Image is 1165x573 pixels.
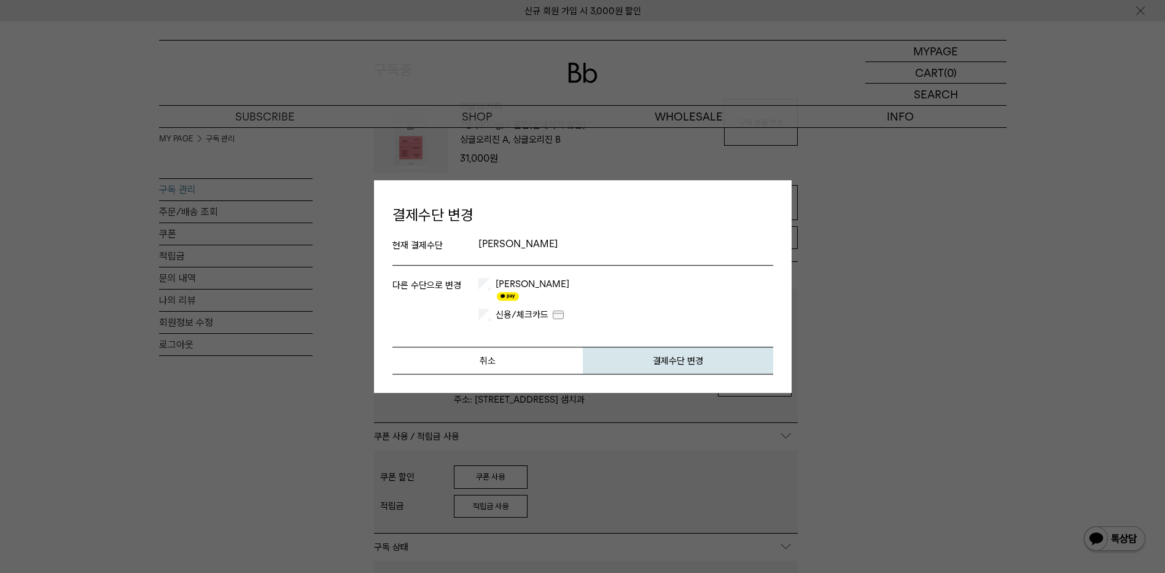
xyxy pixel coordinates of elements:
label: [PERSON_NAME] [493,278,569,302]
h5: 현재 결제수단 [392,238,466,253]
p: 다른 수단으로 변경 [392,278,466,321]
p: [PERSON_NAME] [478,238,773,253]
button: 취소 [392,347,583,374]
label: 신용/체크카드 [493,309,566,321]
button: 결제수단 변경 [583,347,773,374]
img: 카카오페이 [497,292,519,301]
h1: 결제수단 변경 [392,199,773,232]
